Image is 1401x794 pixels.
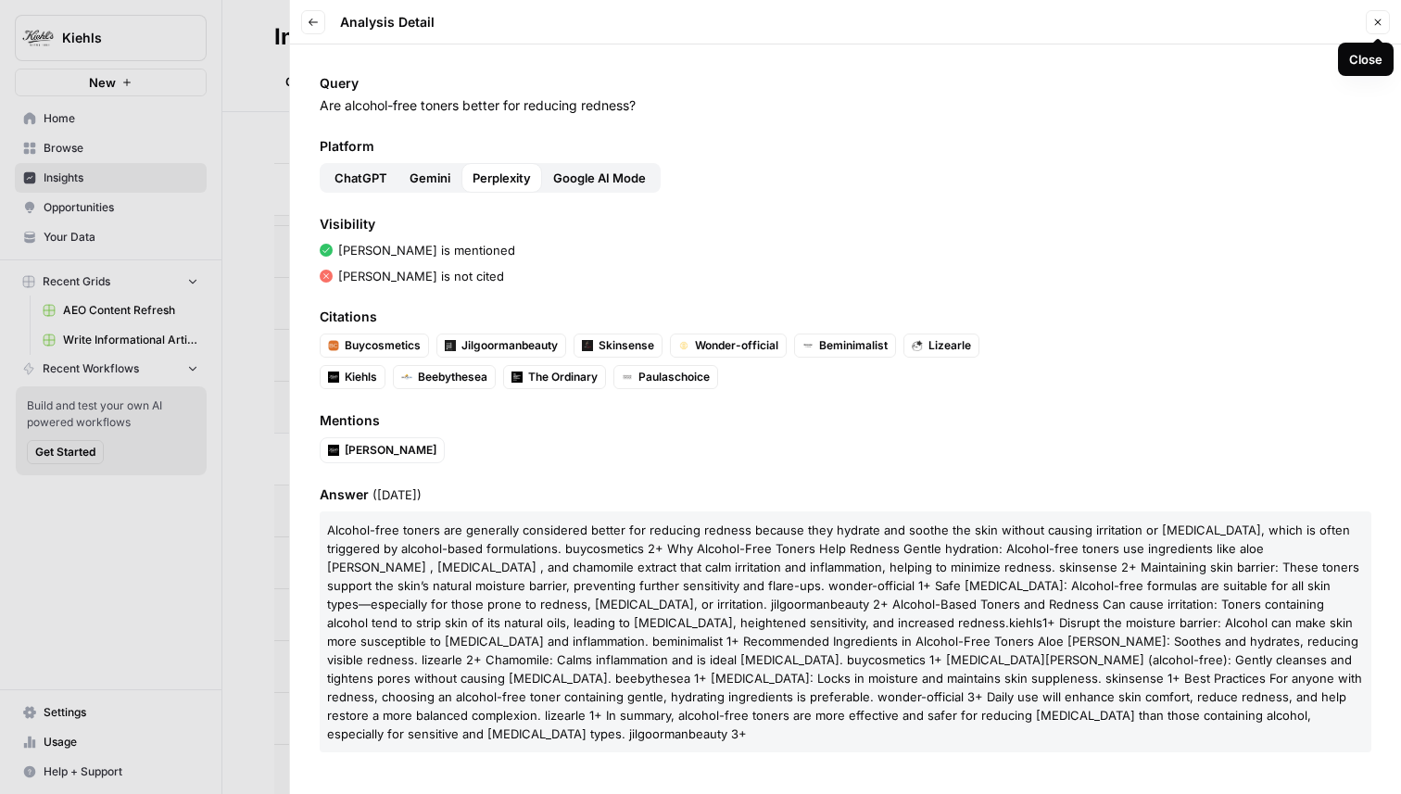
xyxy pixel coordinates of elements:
[338,241,515,259] p: [PERSON_NAME] is mentioned
[670,334,787,358] a: Wonder-official
[320,74,1371,93] span: Query
[327,615,1362,741] span: 1+ Disrupt the moisture barrier: Alcohol can make skin more susceptible to [MEDICAL_DATA] and inf...
[928,337,971,354] span: Lizearle
[528,369,598,385] span: The Ordinary
[320,308,1371,326] span: Citations
[912,340,923,351] img: 5y6ofdczm3diupts61v2h119mi8f
[320,215,1371,233] span: Visibility
[320,485,1371,504] span: Answer
[398,163,461,193] button: Gemini
[328,372,339,383] img: co0n8ra19vzrxyuroawihu79a4a6
[599,337,654,354] span: Skinsense
[903,334,979,358] a: Lizearle
[345,442,436,459] span: [PERSON_NAME]
[445,340,456,351] img: yq721lkz3kisv2d9envtbnxageuk
[473,169,531,187] span: Perplexity
[503,365,606,389] a: The Ordinary
[819,337,888,354] span: Beminimalist
[582,340,593,351] img: vgp64r8ng9zvuqanrxanzo8ljrrv
[327,523,1359,630] span: Alcohol-free toners are generally considered better for reducing redness because they hydrate and...
[574,334,663,358] a: Skinsense
[328,445,339,456] img: lbzhdkgn1ruc4m4z5mjfsqir60oh
[695,337,778,354] span: Wonder-official
[320,96,1371,115] p: Are alcohol-free toners better for reducing redness?
[328,340,339,351] img: rwiz0sw0wm5w9v9q1gihc7pjj66o
[1349,50,1382,69] div: Close
[338,267,504,285] p: [PERSON_NAME] is not cited
[638,369,710,385] span: Paulaschoice
[393,365,496,389] a: Beebythesea
[334,169,387,187] span: ChatGPT
[613,365,718,389] a: Paulaschoice
[320,137,1371,156] span: Platform
[622,372,633,383] img: vad6ebnug273u45jee4jma5b6lp0
[345,369,377,385] span: Kiehls
[401,372,412,383] img: 8mpj4c1ianfa6dz16g97inaj0baq
[553,169,646,187] span: Google AI Mode
[461,337,558,354] span: Jilgoormanbeauty
[340,13,435,32] span: Analysis Detail
[372,487,422,502] span: ( [DATE] )
[320,365,385,389] a: Kiehls
[678,340,689,351] img: 7d1v3c8fidjxp09918iwbfr34ax2
[418,369,487,385] span: Beebythesea
[321,438,444,462] button: [PERSON_NAME]
[511,372,523,383] img: 1t0k3rxub7xjuwm09mezwmq6ezdv
[320,334,429,358] a: Buycosmetics
[1009,615,1042,630] span: kiehls
[345,337,421,354] span: Buycosmetics
[542,163,657,193] button: Google AI Mode
[802,340,814,351] img: tpvur0cmq1lzd8obodyxe4joy108
[436,334,566,358] a: Jilgoormanbeauty
[410,169,450,187] span: Gemini
[320,411,1371,430] span: Mentions
[794,334,896,358] a: Beminimalist
[323,163,398,193] button: ChatGPT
